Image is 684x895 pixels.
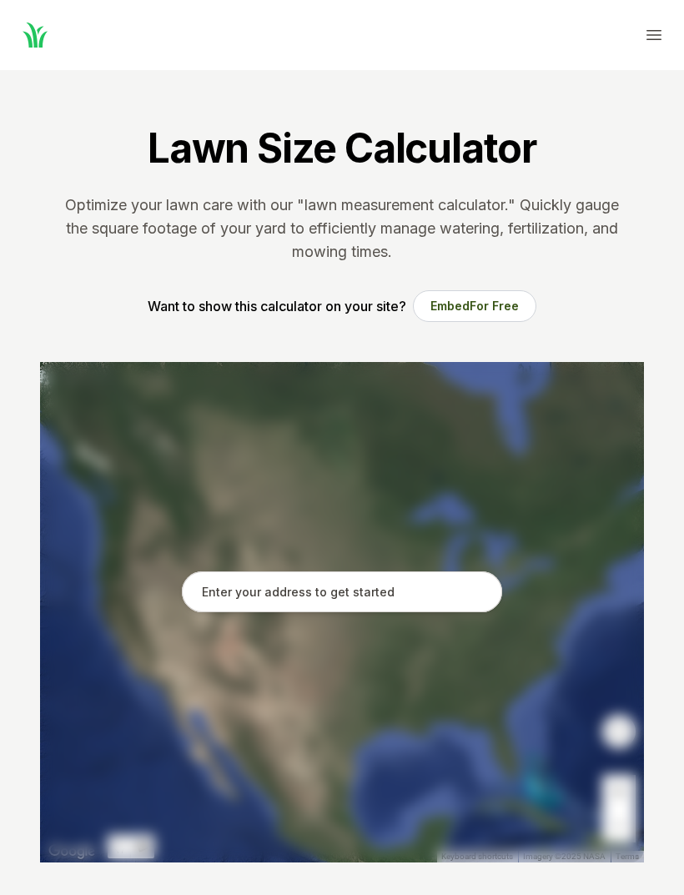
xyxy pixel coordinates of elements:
[148,296,406,316] p: Want to show this calculator on your site?
[413,290,536,322] button: EmbedFor Free
[148,123,536,173] h1: Lawn Size Calculator
[470,299,519,313] span: For Free
[182,571,502,613] input: Enter your address to get started
[62,194,622,264] p: Optimize your lawn care with our "lawn measurement calculator." Quickly gauge the square footage ...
